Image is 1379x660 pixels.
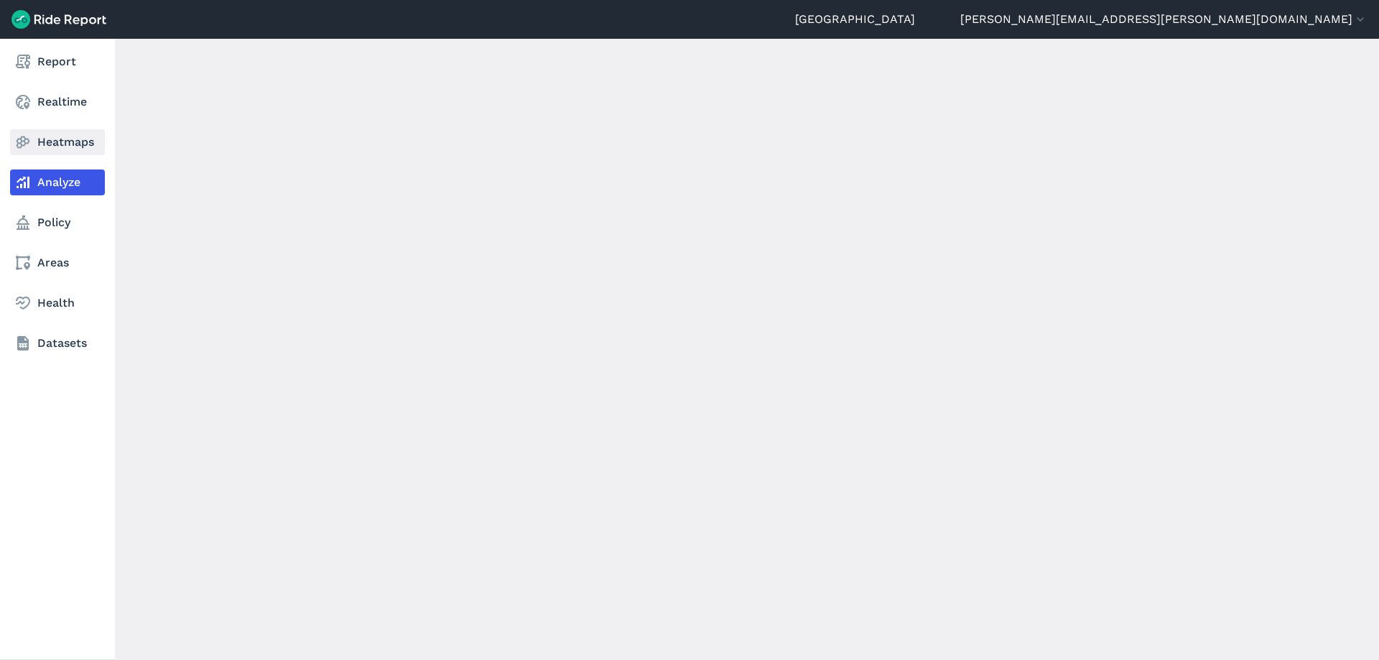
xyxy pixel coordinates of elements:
a: Report [10,49,105,75]
a: [GEOGRAPHIC_DATA] [795,11,915,28]
a: Realtime [10,89,105,115]
button: [PERSON_NAME][EMAIL_ADDRESS][PERSON_NAME][DOMAIN_NAME] [960,11,1368,28]
a: Policy [10,210,105,236]
a: Heatmaps [10,129,105,155]
a: Health [10,290,105,316]
a: Datasets [10,330,105,356]
img: Ride Report [11,10,106,29]
a: Analyze [10,169,105,195]
div: loading [46,39,1379,660]
a: Areas [10,250,105,276]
